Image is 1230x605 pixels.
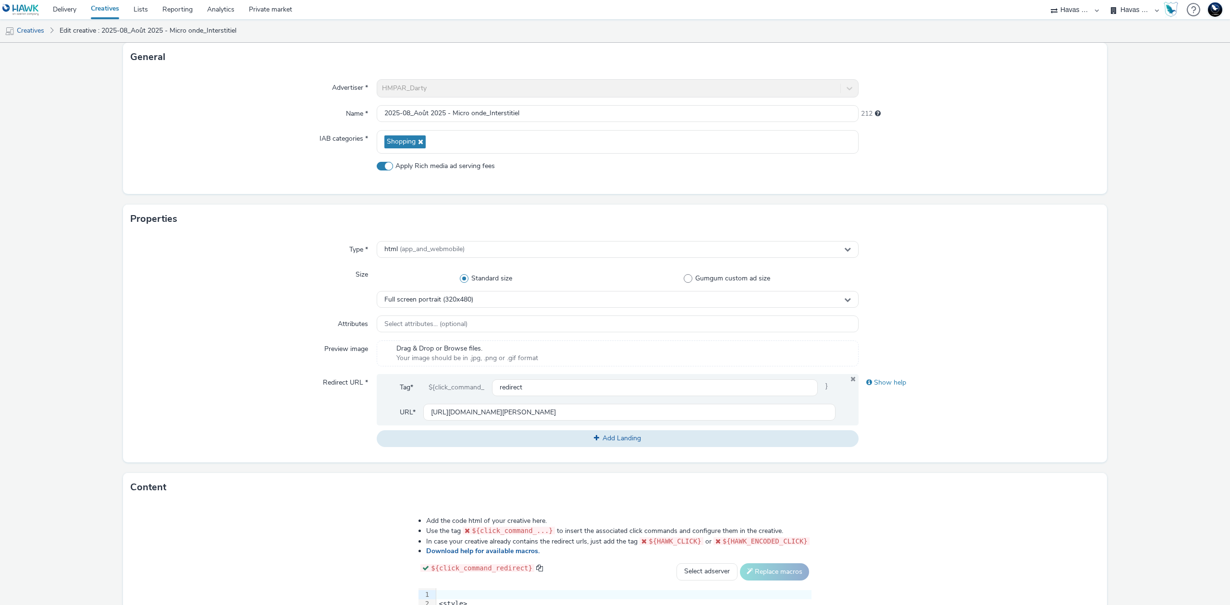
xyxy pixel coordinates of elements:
img: mobile [5,26,14,36]
label: IAB categories * [316,130,372,144]
span: html [384,245,465,254]
h3: General [130,50,165,64]
a: Hawk Academy [1164,2,1182,17]
label: Type * [345,241,372,254]
div: Maximum 255 characters [875,109,881,119]
span: Select attributes... (optional) [384,320,467,328]
span: 212 [861,109,873,119]
div: ${click_command_ [421,379,492,396]
img: Support Hawk [1208,2,1222,17]
label: Name * [342,105,372,119]
input: url... [423,404,836,421]
button: Add Landing [377,430,859,447]
button: Replace macros [740,563,809,581]
span: copy to clipboard [536,565,543,571]
span: ${HAWK_CLICK} [649,537,701,545]
input: Name [377,105,859,122]
span: ${click_command_redirect} [431,564,532,572]
span: ${click_command_...} [472,527,553,534]
div: Show help [859,374,1100,391]
img: undefined Logo [2,4,39,16]
span: Apply Rich media ad serving fees [395,161,495,171]
div: 1 [418,590,430,600]
span: } [818,379,836,396]
li: In case your creative already contains the redirect urls, just add the tag or [426,536,812,546]
img: Hawk Academy [1164,2,1178,17]
label: Attributes [334,315,372,329]
h3: Content [130,480,166,495]
a: Edit creative : 2025-08_Août 2025 - Micro onde_Interstitiel [55,19,241,42]
label: Redirect URL * [319,374,372,387]
span: Shopping [387,138,416,146]
span: Gumgum custom ad size [695,274,770,283]
span: Your image should be in .jpg, .png or .gif format [396,353,538,363]
span: Full screen portrait (320x480) [384,296,473,304]
label: Advertiser * [328,79,372,93]
h3: Properties [130,212,177,226]
span: ${HAWK_ENCODED_CLICK} [723,537,808,545]
li: Use the tag to insert the associated click commands and configure them in the creative. [426,526,812,536]
span: Add Landing [603,434,641,443]
span: Drag & Drop or Browse files. [396,344,538,353]
label: Preview image [320,340,372,354]
li: Add the code html of your creative here. [426,516,812,526]
span: Standard size [471,274,512,283]
span: (app_and_webmobile) [400,244,465,254]
label: Size [352,266,372,279]
a: Download help for available macros. [426,546,543,556]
